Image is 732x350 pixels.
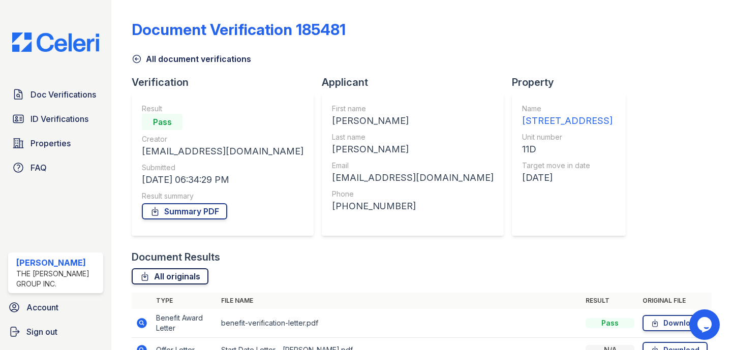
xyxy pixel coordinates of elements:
[522,142,613,156] div: 11D
[332,189,494,199] div: Phone
[522,132,613,142] div: Unit number
[8,157,103,178] a: FAQ
[586,318,634,328] div: Pass
[332,114,494,128] div: [PERSON_NAME]
[332,161,494,171] div: Email
[132,20,346,39] div: Document Verification 185481
[142,144,303,158] div: [EMAIL_ADDRESS][DOMAIN_NAME]
[16,269,99,289] div: The [PERSON_NAME] Group Inc.
[522,161,613,171] div: Target move in date
[30,162,47,174] span: FAQ
[217,293,582,309] th: File name
[26,301,58,313] span: Account
[30,137,71,149] span: Properties
[689,309,722,340] iframe: chat widget
[142,203,227,219] a: Summary PDF
[30,88,96,101] span: Doc Verifications
[332,132,494,142] div: Last name
[522,104,613,128] a: Name [STREET_ADDRESS]
[522,104,613,114] div: Name
[512,75,634,89] div: Property
[30,113,88,125] span: ID Verifications
[142,104,303,114] div: Result
[522,171,613,185] div: [DATE]
[132,75,322,89] div: Verification
[152,309,217,338] td: Benefit Award Letter
[142,114,182,130] div: Pass
[8,84,103,105] a: Doc Verifications
[522,114,613,128] div: [STREET_ADDRESS]
[142,163,303,173] div: Submitted
[332,199,494,213] div: [PHONE_NUMBER]
[8,109,103,129] a: ID Verifications
[8,133,103,153] a: Properties
[643,315,708,331] a: Download
[4,297,107,317] a: Account
[142,191,303,201] div: Result summary
[4,33,107,52] img: CE_Logo_Blue-a8612792a0a2168367f1c8372b55b34899dd931a85d93a1a3d3e32e68fde9ad4.png
[217,309,582,338] td: benefit-verification-letter.pdf
[332,171,494,185] div: [EMAIL_ADDRESS][DOMAIN_NAME]
[322,75,512,89] div: Applicant
[142,173,303,187] div: [DATE] 06:34:29 PM
[132,250,220,264] div: Document Results
[332,142,494,156] div: [PERSON_NAME]
[4,322,107,342] a: Sign out
[638,293,712,309] th: Original file
[152,293,217,309] th: Type
[132,53,251,65] a: All document verifications
[26,326,57,338] span: Sign out
[16,257,99,269] div: [PERSON_NAME]
[142,134,303,144] div: Creator
[132,268,208,284] a: All originals
[332,104,494,114] div: First name
[582,293,638,309] th: Result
